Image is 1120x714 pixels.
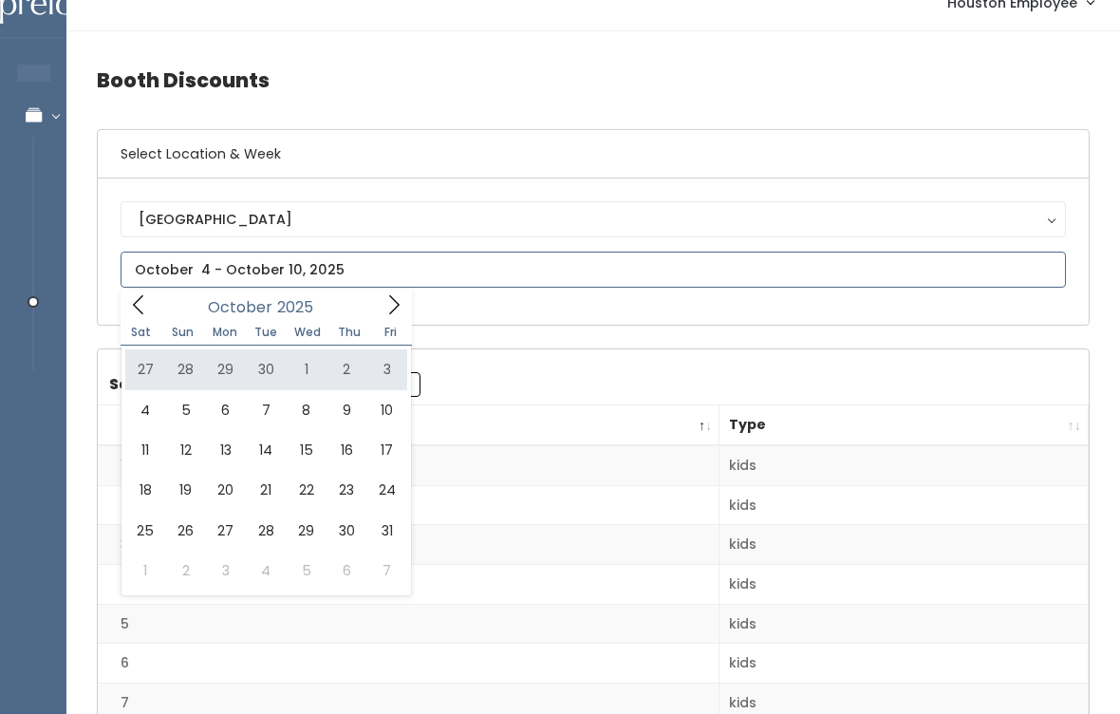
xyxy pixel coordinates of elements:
[327,551,366,591] span: November 6, 2025
[206,430,246,470] span: October 13, 2025
[327,390,366,430] span: October 9, 2025
[121,201,1066,237] button: [GEOGRAPHIC_DATA]
[98,525,719,565] td: 3
[206,349,246,389] span: September 29, 2025
[125,551,165,591] span: November 1, 2025
[287,511,327,551] span: October 29, 2025
[165,390,205,430] span: October 5, 2025
[165,470,205,510] span: October 19, 2025
[206,390,246,430] span: October 6, 2025
[246,390,286,430] span: October 7, 2025
[206,511,246,551] span: October 27, 2025
[125,390,165,430] span: October 4, 2025
[287,390,327,430] span: October 8, 2025
[246,511,286,551] span: October 28, 2025
[98,130,1089,178] h6: Select Location & Week
[366,551,406,591] span: November 7, 2025
[287,470,327,510] span: October 22, 2025
[366,511,406,551] span: October 31, 2025
[246,349,286,389] span: September 30, 2025
[98,644,719,684] td: 6
[125,470,165,510] span: October 18, 2025
[328,327,370,338] span: Thu
[165,349,205,389] span: September 28, 2025
[327,349,366,389] span: October 2, 2025
[98,565,719,605] td: 4
[162,327,204,338] span: Sun
[366,349,406,389] span: October 3, 2025
[208,300,272,315] span: October
[366,430,406,470] span: October 17, 2025
[125,511,165,551] span: October 25, 2025
[272,295,329,319] input: Year
[719,485,1089,525] td: kids
[246,551,286,591] span: November 4, 2025
[98,485,719,525] td: 2
[719,565,1089,605] td: kids
[98,604,719,644] td: 5
[287,327,328,338] span: Wed
[370,327,412,338] span: Fri
[245,327,287,338] span: Tue
[125,430,165,470] span: October 11, 2025
[246,470,286,510] span: October 21, 2025
[719,644,1089,684] td: kids
[97,54,1090,106] h4: Booth Discounts
[165,430,205,470] span: October 12, 2025
[206,470,246,510] span: October 20, 2025
[98,445,719,485] td: 1
[287,349,327,389] span: October 1, 2025
[287,551,327,591] span: November 5, 2025
[165,551,205,591] span: November 2, 2025
[246,430,286,470] span: October 14, 2025
[366,470,406,510] span: October 24, 2025
[327,470,366,510] span: October 23, 2025
[719,445,1089,485] td: kids
[366,390,406,430] span: October 10, 2025
[109,372,420,397] label: Search:
[121,327,162,338] span: Sat
[719,405,1089,446] th: Type: activate to sort column ascending
[287,430,327,470] span: October 15, 2025
[98,405,719,446] th: Booth Number: activate to sort column descending
[121,252,1066,288] input: October 4 - October 10, 2025
[719,604,1089,644] td: kids
[327,430,366,470] span: October 16, 2025
[719,525,1089,565] td: kids
[125,349,165,389] span: September 27, 2025
[206,551,246,591] span: November 3, 2025
[204,327,246,338] span: Mon
[165,511,205,551] span: October 26, 2025
[139,209,1048,230] div: [GEOGRAPHIC_DATA]
[327,511,366,551] span: October 30, 2025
